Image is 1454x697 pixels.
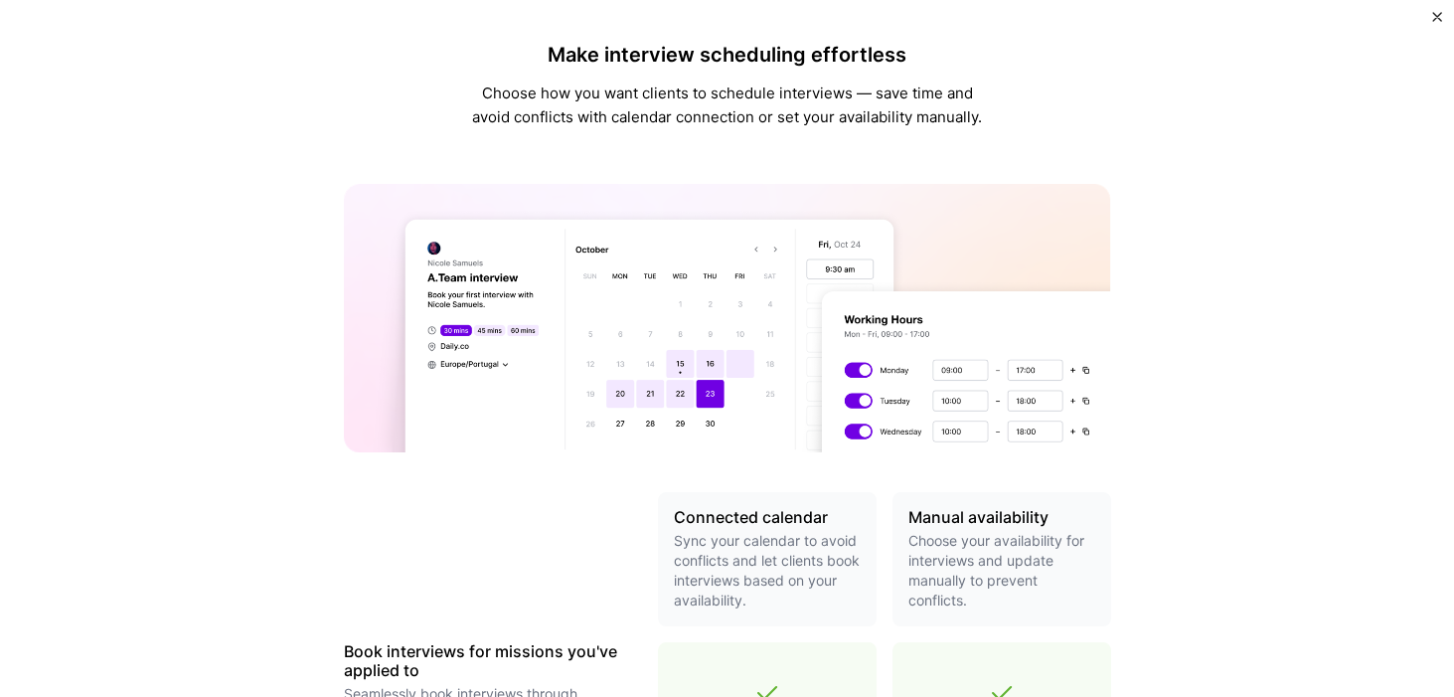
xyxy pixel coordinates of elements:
[344,642,642,680] h3: Book interviews for missions you've applied to
[344,184,1111,452] img: A.Team calendar banner
[908,508,1095,527] h3: Manual availability
[1432,12,1442,33] button: Close
[469,82,986,129] p: Choose how you want clients to schedule interviews — save time and avoid conflicts with calendar ...
[674,508,861,527] h3: Connected calendar
[908,531,1095,610] p: Choose your availability for interviews and update manually to prevent conflicts.
[674,531,861,610] p: Sync your calendar to avoid conflicts and let clients book interviews based on your availability.
[469,43,986,67] h4: Make interview scheduling effortless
